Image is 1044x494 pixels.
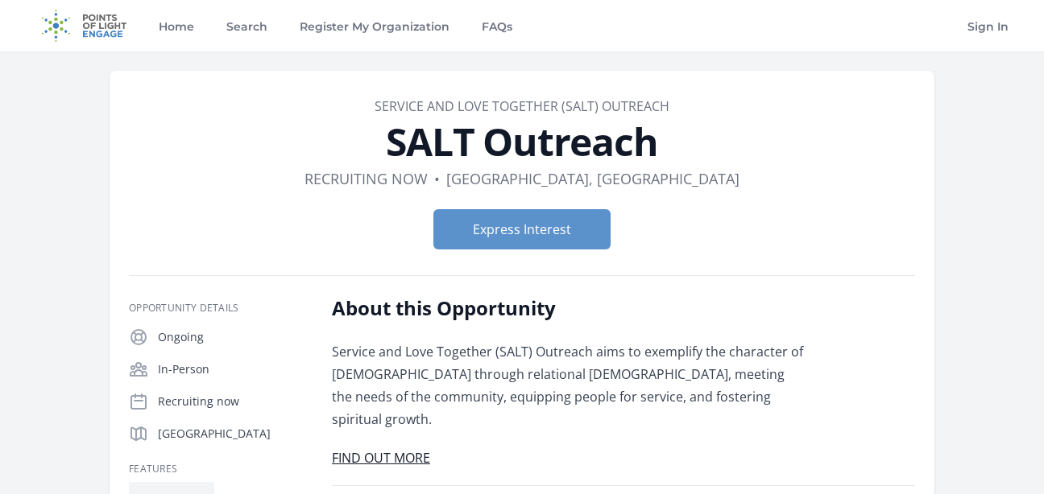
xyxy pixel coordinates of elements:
div: • [434,167,440,190]
h3: Opportunity Details [129,302,306,315]
dd: Recruiting now [304,167,428,190]
dd: [GEOGRAPHIC_DATA], [GEOGRAPHIC_DATA] [446,167,739,190]
button: Express Interest [433,209,611,249]
p: Recruiting now [158,393,306,410]
p: [GEOGRAPHIC_DATA] [158,426,306,442]
a: FIND OUT MORE [332,449,430,467]
p: Ongoing [158,329,306,345]
h2: About this Opportunity [332,295,803,321]
p: In-Person [158,361,306,377]
h3: Features [129,463,306,475]
p: Service and Love Together (SALT) Outreach aims to exemplify the character of [DEMOGRAPHIC_DATA] t... [332,340,803,430]
a: Service and Love Together (SALT) Outreach [375,97,669,115]
h1: SALT Outreach [129,122,915,161]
